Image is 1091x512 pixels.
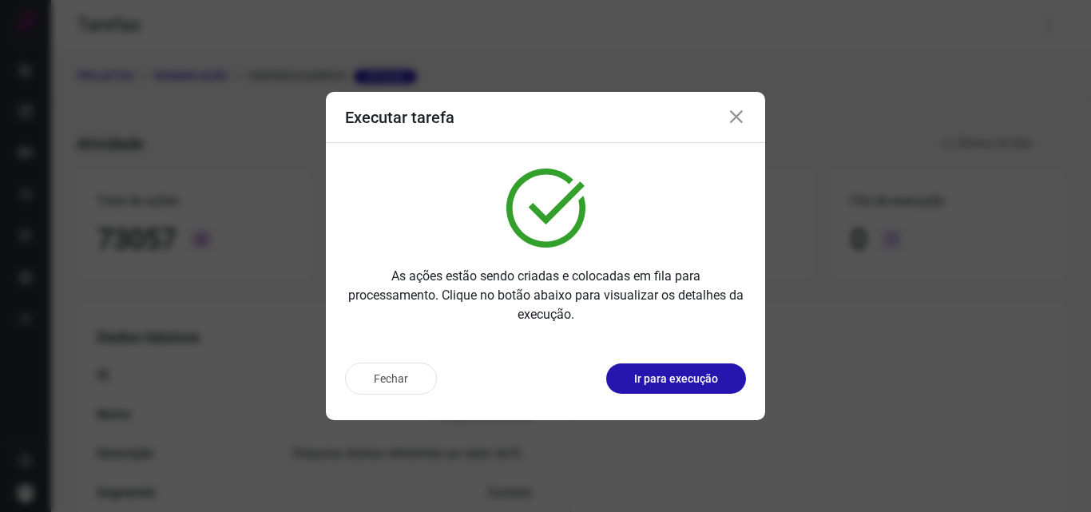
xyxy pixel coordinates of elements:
button: Ir para execução [606,363,746,394]
p: Ir para execução [634,371,718,387]
button: Fechar [345,363,437,395]
h3: Executar tarefa [345,108,454,127]
img: verified.svg [506,169,585,248]
p: As ações estão sendo criadas e colocadas em fila para processamento. Clique no botão abaixo para ... [345,267,746,324]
